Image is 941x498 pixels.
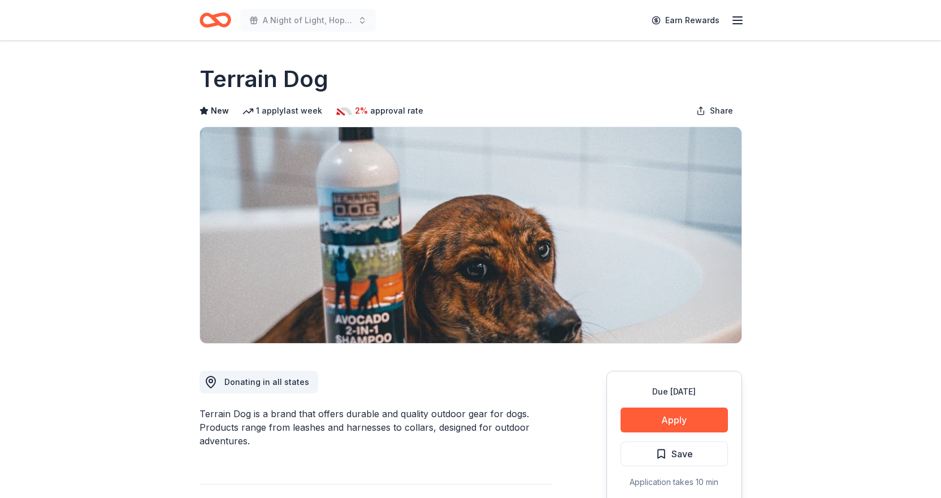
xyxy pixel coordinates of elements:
[200,7,231,33] a: Home
[687,99,742,122] button: Share
[621,441,728,466] button: Save
[200,127,741,343] img: Image for Terrain Dog
[671,447,693,461] span: Save
[645,10,726,31] a: Earn Rewards
[200,407,552,448] div: Terrain Dog is a brand that offers durable and quality outdoor gear for dogs. Products range from...
[370,104,423,118] span: approval rate
[621,408,728,432] button: Apply
[621,385,728,399] div: Due [DATE]
[263,14,353,27] span: A Night of Light, Hope, and Legacy Gala 2026
[710,104,733,118] span: Share
[242,104,322,118] div: 1 apply last week
[224,377,309,387] span: Donating in all states
[355,104,368,118] span: 2%
[200,63,328,95] h1: Terrain Dog
[211,104,229,118] span: New
[621,475,728,489] div: Application takes 10 min
[240,9,376,32] button: A Night of Light, Hope, and Legacy Gala 2026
